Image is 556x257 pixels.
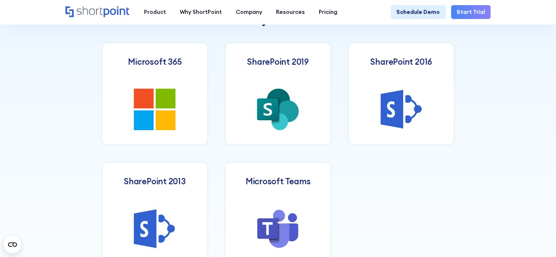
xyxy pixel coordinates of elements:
div: Pricing [319,8,337,16]
h3: SharePoint 2013 [124,176,186,186]
h3: Microsoft 365 [128,57,181,67]
a: Start Trial [451,5,491,19]
a: Product [137,5,173,19]
iframe: Chat Widget [519,222,556,257]
a: SharePoint 2016 [348,42,455,145]
button: Open CMP widget [4,236,21,253]
div: Why ShortPoint [180,8,222,16]
h3: Microsoft Teams [246,176,311,186]
div: Company [236,8,262,16]
div: Resources [276,8,305,16]
h3: SharePoint 2019 [247,57,309,67]
a: Company [229,5,269,19]
a: Why ShortPoint [173,5,229,19]
h2: Choose your Product [102,7,455,26]
a: Home [65,6,130,18]
h3: SharePoint 2016 [370,57,432,67]
a: SharePoint 2019 [225,42,332,145]
a: Resources [269,5,312,19]
div: Product [144,8,166,16]
a: Schedule Demo [391,5,445,19]
a: Microsoft 365 [102,42,208,145]
a: Pricing [312,5,344,19]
